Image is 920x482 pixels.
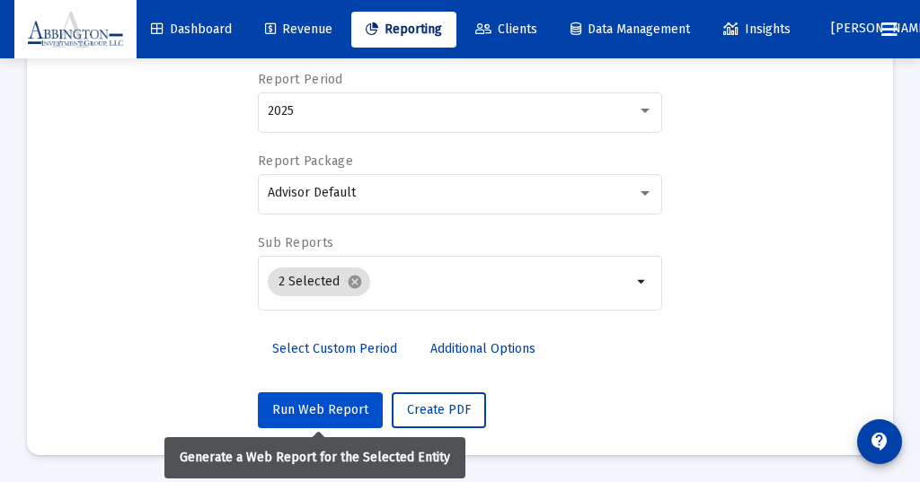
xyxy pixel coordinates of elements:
[869,431,890,452] mat-icon: contact_support
[265,22,332,37] span: Revenue
[366,22,442,37] span: Reporting
[632,271,653,293] mat-icon: arrow_drop_down
[251,12,347,48] a: Revenue
[475,22,537,37] span: Clients
[347,274,363,290] mat-icon: cancel
[556,12,704,48] a: Data Management
[28,12,123,48] img: Dashboard
[272,341,397,356] span: Select Custom Period
[571,22,690,37] span: Data Management
[272,402,368,417] span: Run Web Report
[268,103,294,118] span: 2025
[351,12,456,48] a: Reporting
[151,22,232,37] span: Dashboard
[268,267,370,296] mat-chip: 2 Selected
[461,12,552,48] a: Clients
[268,185,356,200] span: Advisor Default
[392,392,486,428] button: Create PDF
[723,22,791,37] span: Insights
[258,72,343,87] label: Report Period
[407,402,471,417] span: Create PDF
[430,341,535,356] span: Additional Options
[137,12,246,48] a: Dashboard
[268,264,632,300] mat-chip-list: Selection
[809,11,867,47] button: [PERSON_NAME]
[258,235,333,250] label: Sub Reports
[709,12,805,48] a: Insights
[258,153,353,169] label: Report Package
[258,392,383,428] button: Run Web Report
